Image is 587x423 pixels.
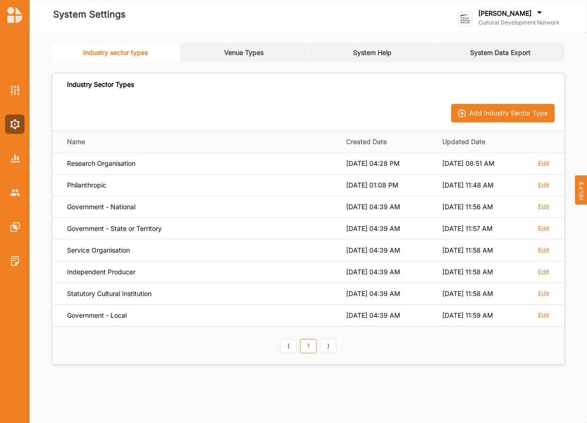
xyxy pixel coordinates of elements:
img: System Reports [10,154,20,162]
div: [DATE] 11:58 AM [442,246,525,254]
a: Features [5,217,24,236]
a: System Data Export [437,43,565,62]
div: Pagination Navigation [279,338,338,353]
a: Activity Settings [5,80,24,100]
a: Previous item [280,339,297,354]
div: [DATE] 11:56 AM [442,203,525,211]
div: Government - State or Territory [67,224,333,233]
div: [DATE] 04:28 PM [346,159,429,168]
a: Next item [320,339,336,354]
div: Philanthropic [67,181,333,189]
div: [DATE] 04:39 AM [346,290,429,298]
div: [DATE] 11:58 AM [442,268,525,276]
div: Statutory Cultural Institution [67,290,333,298]
label: Edit [538,246,550,254]
div: [DATE] 04:39 AM [346,203,429,211]
label: Cultural Development Network [478,19,560,26]
div: [DATE] 11:48 AM [442,181,525,189]
div: [DATE] 11:59 AM [442,311,525,320]
img: Activity Settings [10,85,20,95]
img: Features [10,222,20,232]
img: icon [458,109,466,118]
div: [DATE] 04:39 AM [346,268,429,276]
div: Independent Producer [67,268,333,276]
a: System Reports [5,149,24,168]
button: iconAdd Industry Sector Type [451,104,555,122]
div: Add Industry Sector Type [469,109,548,117]
a: Venue Types [180,43,309,62]
label: Edit [538,203,550,211]
div: [DATE] 08:51 AM [442,159,525,168]
div: Research Organisation [67,159,333,168]
label: Edit [538,181,550,189]
label: Edit [538,159,550,168]
img: Accounts & Users [10,189,20,195]
div: [DATE] 11:57 AM [442,224,525,233]
label: Edit [538,268,550,276]
img: logo [7,6,22,23]
label: [PERSON_NAME] [478,9,532,18]
div: [DATE] 04:39 AM [346,311,429,320]
img: logo [458,12,472,26]
th: Name [52,131,340,152]
div: [DATE] 11:58 AM [442,290,525,298]
a: 1 [300,339,317,354]
div: Government - Local [67,311,333,320]
a: Industry sector types [52,43,180,62]
div: Industry Sector Types [67,80,134,89]
div: Service Organisation [67,246,333,254]
label: System Settings [53,7,126,22]
th: Created Date [340,131,435,152]
a: System Help [308,43,437,62]
th: Updated Date [436,131,532,152]
a: System Logs [5,251,24,271]
label: Edit [538,290,550,298]
label: Edit [538,224,550,233]
img: System Logs [10,256,20,266]
a: Accounts & Users [5,183,24,202]
label: Edit [538,311,550,320]
a: System Settings [5,115,24,134]
div: Government - National [67,203,333,211]
img: System Settings [10,119,20,129]
div: [DATE] 04:39 AM [346,246,429,254]
div: [DATE] 04:39 AM [346,224,429,233]
div: [DATE] 01:08 PM [346,181,429,189]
